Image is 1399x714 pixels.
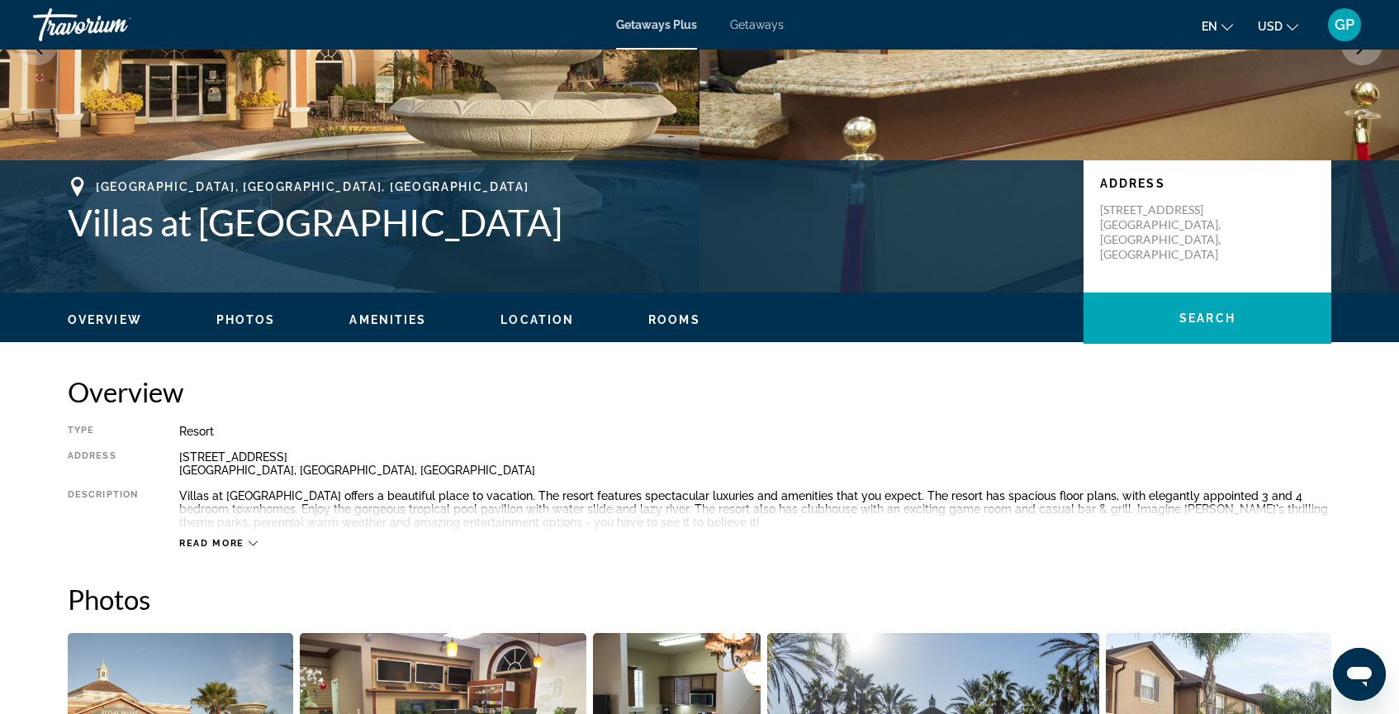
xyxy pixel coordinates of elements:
a: Getaways Plus [616,18,697,31]
div: Villas at [GEOGRAPHIC_DATA] offers a beautiful place to vacation. The resort features spectacular... [179,489,1331,529]
span: Amenities [349,313,426,326]
div: Resort [179,425,1331,438]
a: Travorium [33,3,198,46]
span: Rooms [648,313,700,326]
h2: Overview [68,375,1331,408]
button: User Menu [1323,7,1366,42]
span: en [1202,20,1217,33]
a: Getaways [730,18,784,31]
span: [GEOGRAPHIC_DATA], [GEOGRAPHIC_DATA], [GEOGRAPHIC_DATA] [96,180,529,193]
span: Photos [216,313,276,326]
span: Search [1179,312,1235,325]
p: [STREET_ADDRESS] [GEOGRAPHIC_DATA], [GEOGRAPHIC_DATA], [GEOGRAPHIC_DATA] [1100,202,1232,262]
div: Type [68,425,138,438]
div: Address [68,450,138,477]
iframe: Button to launch messaging window [1333,648,1386,701]
span: Overview [68,313,142,326]
div: Description [68,489,138,529]
button: Search [1084,293,1331,344]
h2: Photos [68,583,1331,616]
button: Overview [68,312,142,327]
span: Location [500,313,574,326]
button: Photos [216,312,276,327]
span: USD [1258,20,1283,33]
button: Change currency [1258,14,1298,38]
p: Address [1100,177,1315,190]
button: Location [500,312,574,327]
button: Read more [179,537,258,550]
button: Change language [1202,14,1233,38]
button: Rooms [648,312,700,327]
span: Read more [179,538,244,549]
button: Amenities [349,312,426,327]
h1: Villas at [GEOGRAPHIC_DATA] [68,201,1067,244]
div: [STREET_ADDRESS] [GEOGRAPHIC_DATA], [GEOGRAPHIC_DATA], [GEOGRAPHIC_DATA] [179,450,1331,477]
span: GP [1335,17,1354,33]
